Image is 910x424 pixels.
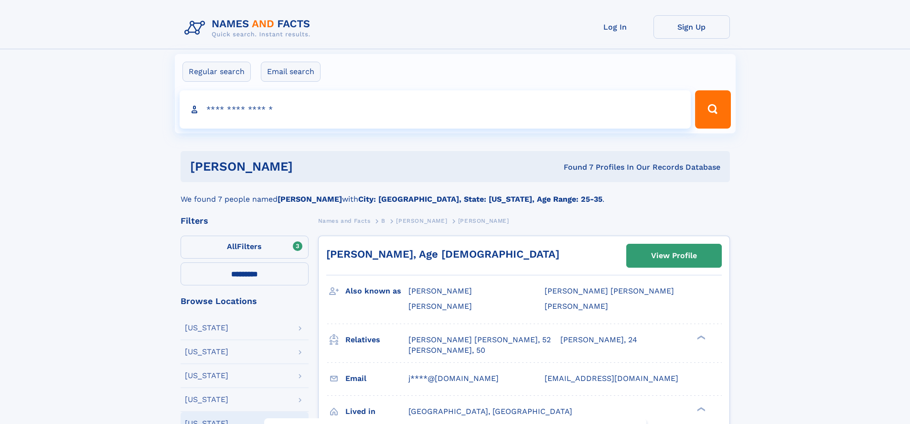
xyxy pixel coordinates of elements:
span: B [381,217,385,224]
h3: Relatives [345,332,408,348]
h3: Email [345,370,408,387]
input: search input [180,90,691,129]
span: [PERSON_NAME] [PERSON_NAME] [545,286,674,295]
span: All [227,242,237,251]
h3: Also known as [345,283,408,299]
div: ❯ [695,334,706,340]
div: [US_STATE] [185,348,228,356]
a: [PERSON_NAME], 24 [560,335,637,345]
a: View Profile [627,244,721,267]
img: Logo Names and Facts [181,15,318,41]
label: Filters [181,236,309,259]
b: City: [GEOGRAPHIC_DATA], State: [US_STATE], Age Range: 25-35 [358,195,602,204]
h3: Lived in [345,403,408,420]
div: Filters [181,217,309,225]
label: Regular search [182,62,251,82]
div: [US_STATE] [185,396,228,403]
div: Browse Locations [181,297,309,305]
div: [US_STATE] [185,372,228,380]
a: Sign Up [653,15,730,39]
span: [PERSON_NAME] [458,217,509,224]
div: View Profile [651,245,697,267]
a: Log In [577,15,653,39]
a: [PERSON_NAME], 50 [408,345,485,356]
span: [PERSON_NAME] [396,217,447,224]
h1: [PERSON_NAME] [190,161,428,173]
a: [PERSON_NAME], Age [DEMOGRAPHIC_DATA] [326,248,559,260]
span: [PERSON_NAME] [408,302,472,311]
span: [GEOGRAPHIC_DATA], [GEOGRAPHIC_DATA] [408,407,572,416]
div: We found 7 people named with . [181,182,730,205]
label: Email search [261,62,321,82]
a: B [381,215,385,227]
b: [PERSON_NAME] [278,195,342,204]
span: [PERSON_NAME] [545,302,608,311]
span: [EMAIL_ADDRESS][DOMAIN_NAME] [545,374,678,383]
a: Names and Facts [318,215,371,227]
button: Search Button [695,90,730,129]
a: [PERSON_NAME] [PERSON_NAME], 52 [408,335,551,345]
a: [PERSON_NAME] [396,215,447,227]
div: [US_STATE] [185,324,228,332]
div: ❯ [695,406,706,412]
span: [PERSON_NAME] [408,286,472,295]
div: Found 7 Profiles In Our Records Database [428,162,720,173]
